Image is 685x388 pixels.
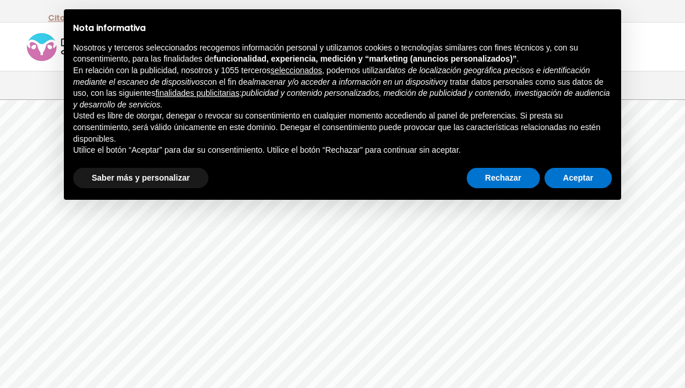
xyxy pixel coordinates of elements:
button: Saber más y personalizar [73,168,208,189]
p: Utilice el botón “Aceptar” para dar su consentimiento. Utilice el botón “Rechazar” para continuar... [73,145,612,156]
p: Nosotros y terceros seleccionados recogemos información personal y utilizamos cookies o tecnologí... [73,42,612,65]
em: datos de localización geográfica precisos e identificación mediante el escaneo de dispositivos [73,66,590,87]
p: En relación con la publicidad, nosotros y 1055 terceros , podemos utilizar con el fin de y tratar... [73,65,612,110]
button: Aceptar [545,168,612,189]
button: seleccionados [271,65,322,77]
h2: Nota informativa [73,23,612,33]
button: Rechazar [467,168,540,189]
em: publicidad y contenido personalizados, medición de publicidad y contenido, investigación de audie... [73,88,610,109]
a: Cita Previa [48,12,90,23]
strong: funcionalidad, experiencia, medición y “marketing (anuncios personalizados)” [214,54,517,63]
em: almacenar y/o acceder a información en un dispositivo [247,77,444,87]
p: Usted es libre de otorgar, denegar o revocar su consentimiento en cualquier momento accediendo al... [73,110,612,145]
p: - [48,10,94,26]
button: finalidades publicitarias [156,88,240,99]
